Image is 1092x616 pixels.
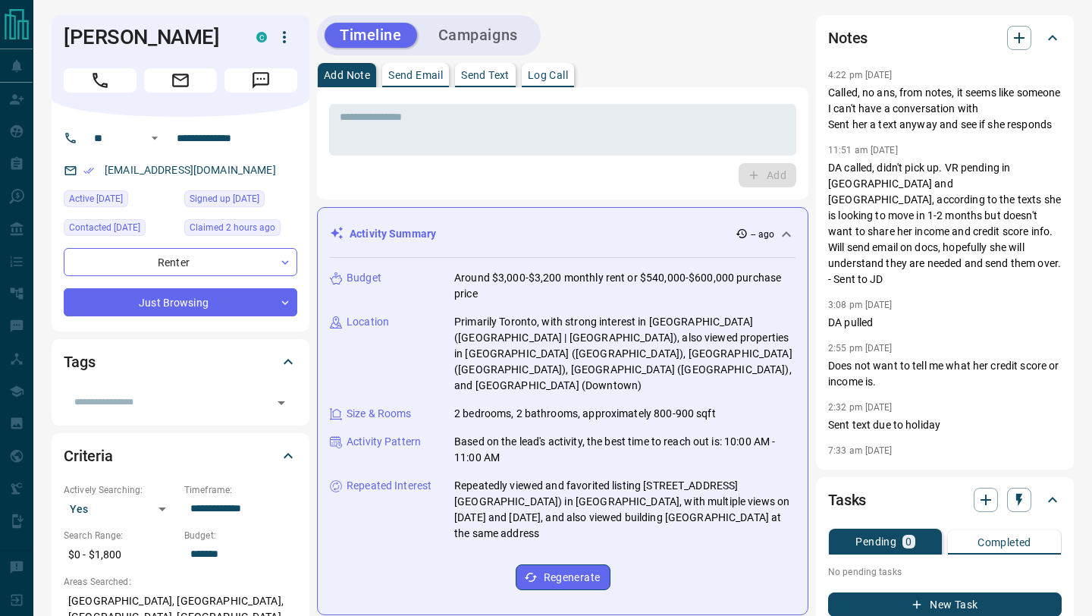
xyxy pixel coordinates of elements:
[454,478,795,542] p: Repeatedly viewed and favorited listing [STREET_ADDRESS][GEOGRAPHIC_DATA]) in [GEOGRAPHIC_DATA], ...
[828,315,1062,331] p: DA pulled
[330,220,795,248] div: Activity Summary-- ago
[64,248,297,276] div: Renter
[828,145,898,156] p: 11:51 am [DATE]
[64,575,297,589] p: Areas Searched:
[64,344,297,380] div: Tags
[184,483,297,497] p: Timeframe:
[454,406,716,422] p: 2 bedrooms, 2 bathrooms, approximately 800-900 sqft
[977,537,1031,548] p: Completed
[905,536,912,547] p: 0
[828,300,893,310] p: 3:08 pm [DATE]
[828,85,1062,133] p: Called, no ans, from notes, it seems like someone I can't have a conversation with Sent her a tex...
[64,529,177,542] p: Search Range:
[855,536,896,547] p: Pending
[190,191,259,206] span: Signed up [DATE]
[64,542,177,567] p: $0 - $1,800
[256,32,267,42] div: condos.ca
[461,70,510,80] p: Send Text
[454,270,795,302] p: Around $3,000-$3,200 monthly rent or $540,000-$600,000 purchase price
[828,417,1062,433] p: Sent text due to holiday
[347,434,421,450] p: Activity Pattern
[347,314,389,330] p: Location
[325,23,417,48] button: Timeline
[64,444,113,468] h2: Criteria
[751,228,774,241] p: -- ago
[64,483,177,497] p: Actively Searching:
[828,343,893,354] p: 2:55 pm [DATE]
[388,70,443,80] p: Send Email
[105,164,276,176] a: [EMAIL_ADDRESS][DOMAIN_NAME]
[69,220,140,235] span: Contacted [DATE]
[828,20,1062,56] div: Notes
[144,68,217,93] span: Email
[64,438,297,474] div: Criteria
[347,478,431,494] p: Repeated Interest
[190,220,275,235] span: Claimed 2 hours ago
[828,482,1062,518] div: Tasks
[454,314,795,394] p: Primarily Toronto, with strong interest in [GEOGRAPHIC_DATA] ([GEOGRAPHIC_DATA] | [GEOGRAPHIC_DAT...
[64,25,234,49] h1: [PERSON_NAME]
[828,358,1062,390] p: Does not want to tell me what her credit score or income is.
[828,561,1062,583] p: No pending tasks
[64,219,177,240] div: Mon Oct 13 2025
[350,226,436,242] p: Activity Summary
[454,434,795,466] p: Based on the lead's activity, the best time to reach out is: 10:00 AM - 11:00 AM
[64,350,95,374] h2: Tags
[64,68,136,93] span: Call
[83,165,94,176] svg: Email Verified
[69,191,123,206] span: Active [DATE]
[146,129,164,147] button: Open
[828,488,866,512] h2: Tasks
[64,190,177,212] div: Mon Oct 13 2025
[184,190,297,212] div: Wed Nov 11 2020
[828,26,868,50] h2: Notes
[828,160,1062,288] p: DA called, didn't pick up. VR pending in [GEOGRAPHIC_DATA] and [GEOGRAPHIC_DATA], according to th...
[828,445,893,456] p: 7:33 am [DATE]
[224,68,297,93] span: Message
[271,392,292,413] button: Open
[184,529,297,542] p: Budget:
[324,70,370,80] p: Add Note
[423,23,533,48] button: Campaigns
[64,497,177,521] div: Yes
[528,70,568,80] p: Log Call
[347,270,381,286] p: Budget
[828,402,893,413] p: 2:32 pm [DATE]
[828,70,893,80] p: 4:22 pm [DATE]
[184,219,297,240] div: Tue Oct 14 2025
[516,564,610,590] button: Regenerate
[64,288,297,316] div: Just Browsing
[347,406,412,422] p: Size & Rooms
